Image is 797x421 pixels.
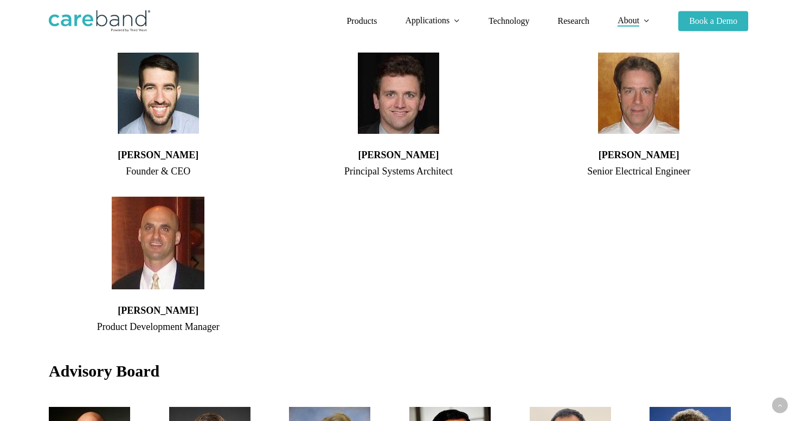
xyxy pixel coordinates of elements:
[530,163,748,180] div: Senior Electrical Engineer
[49,318,267,335] div: Product Development Manager
[49,303,267,318] h4: [PERSON_NAME]
[689,16,737,25] span: Book a Demo
[49,361,748,381] h3: Advisory Board
[405,16,449,25] span: Applications
[772,398,788,413] a: Back to top
[489,17,529,25] a: Technology
[618,16,650,25] a: About
[405,16,460,25] a: Applications
[49,163,267,180] div: Founder & CEO
[49,147,267,163] h4: [PERSON_NAME]
[289,163,507,180] div: Principal Systems Architect
[346,17,377,25] a: Products
[530,147,748,163] h4: [PERSON_NAME]
[598,53,679,134] img: Jon Ledwith
[557,17,589,25] a: Research
[358,53,439,134] img: Paul Sheldon
[346,16,377,25] span: Products
[289,147,507,163] h4: [PERSON_NAME]
[557,16,589,25] span: Research
[489,16,529,25] span: Technology
[112,197,204,289] img: Sam Viesca
[118,53,199,134] img: Adam Sobol
[678,17,748,25] a: Book a Demo
[618,16,639,25] span: About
